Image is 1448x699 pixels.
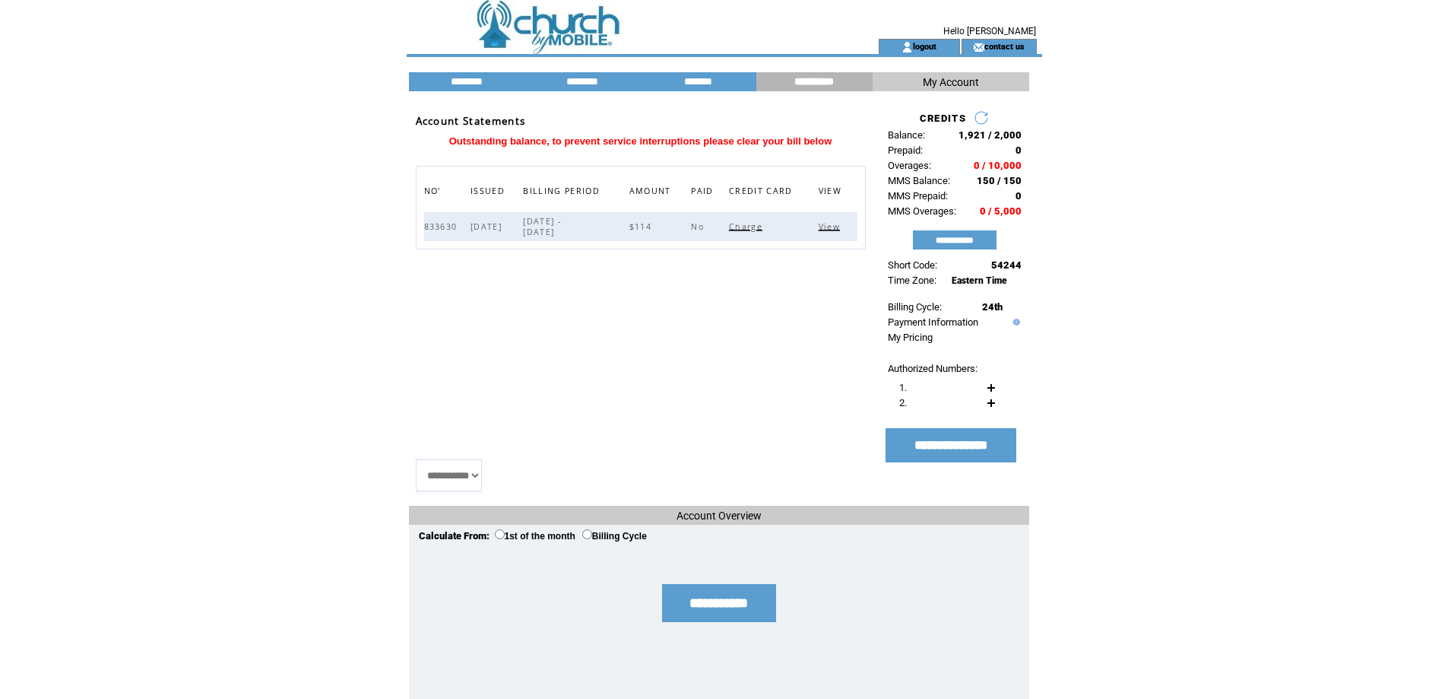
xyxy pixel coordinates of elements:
span: CREDIT CARD [729,182,797,204]
a: contact us [984,41,1025,51]
span: Account Overview [676,510,762,522]
span: Prepaid: [888,145,923,156]
span: Hello [PERSON_NAME] [943,26,1036,37]
span: 0 / 5,000 [980,205,1022,217]
span: [DATE] - [DATE] [523,216,561,237]
span: My Account [923,76,979,88]
span: Balance: [888,129,925,141]
span: AMOUNT [629,182,675,204]
input: Billing Cycle [582,529,592,539]
span: MMS Overages: [888,205,956,217]
span: NO' [424,182,445,204]
span: Overages: [888,160,931,171]
span: Billing Cycle: [888,301,942,313]
span: 0 / 10,000 [974,160,1022,171]
span: 1. [899,382,907,393]
span: Eastern Time [952,275,1007,286]
img: account_icon.gif [901,41,913,53]
a: NO' [424,186,445,195]
span: Account Statements [416,114,526,128]
span: No [691,221,708,232]
span: CREDITS [920,113,966,124]
span: Time Zone: [888,275,936,286]
img: help.gif [1009,319,1020,326]
span: PAID [691,182,717,204]
a: BILLING PERIOD [523,186,604,195]
span: ISSUED [471,182,509,204]
span: Authorized Numbers: [888,363,977,374]
span: MMS Prepaid: [888,190,948,202]
a: AMOUNT [629,186,675,195]
span: 2. [899,397,907,408]
a: Charge [729,221,766,230]
span: 54244 [991,259,1022,271]
span: Calculate From: [419,530,490,542]
span: Click to charge this bill [729,221,766,232]
span: BILLING PERIOD [523,182,604,204]
span: $114 [629,221,655,232]
label: 1st of the month [495,531,575,542]
a: My Pricing [888,332,933,343]
input: 1st of the month [495,529,505,539]
a: Payment Information [888,316,978,328]
span: Short Code: [888,259,937,271]
span: MMS Balance: [888,175,950,186]
a: PAID [691,186,717,195]
span: 150 / 150 [977,175,1022,186]
img: contact_us_icon.gif [973,41,984,53]
span: 833630 [424,221,461,232]
a: ISSUED [471,186,509,195]
span: 1,921 / 2,000 [958,129,1022,141]
span: VIEW [819,182,845,204]
span: Click to view this bill [819,221,844,232]
span: 0 [1016,145,1022,156]
span: 24th [982,301,1003,313]
label: Billing Cycle [582,531,647,542]
a: logout [913,41,936,51]
span: [DATE] [471,221,505,232]
a: View [819,221,844,230]
span: Outstanding balance, to prevent service interruptions please clear your bill below [449,135,832,147]
span: 0 [1016,190,1022,202]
